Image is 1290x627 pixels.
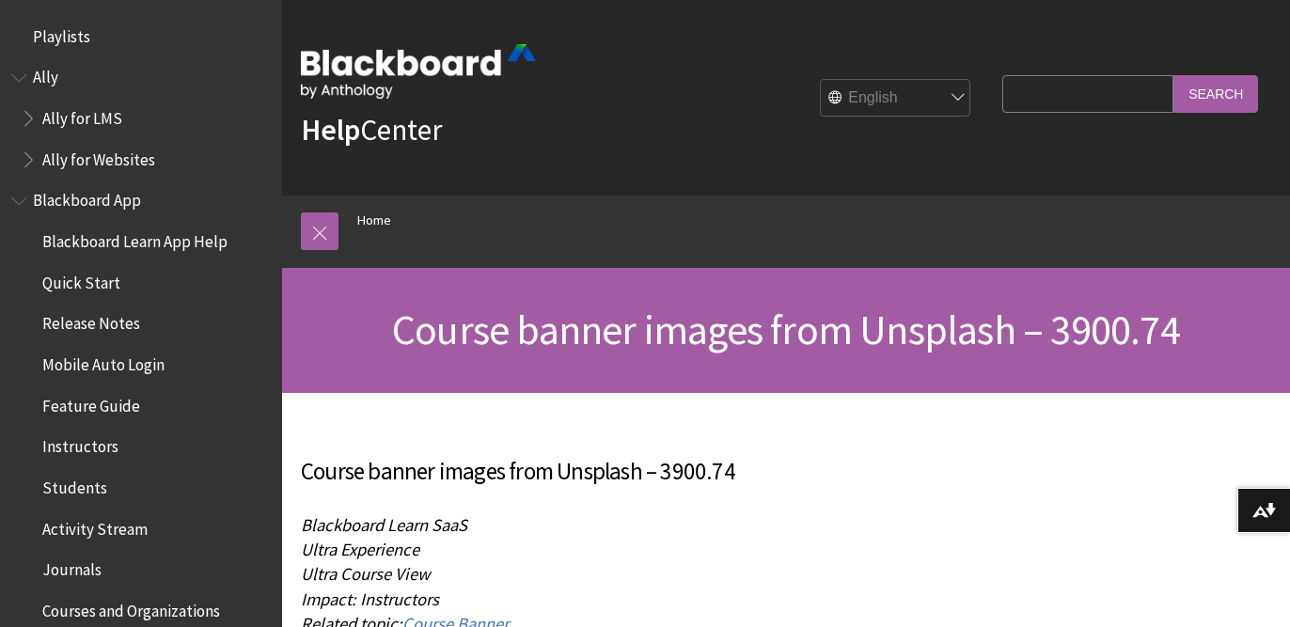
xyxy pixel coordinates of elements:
nav: Book outline for Playlists [11,21,271,53]
span: Activity Stream [42,513,148,539]
input: Search [1173,75,1258,112]
span: Courses and Organizations [42,595,220,620]
span: Blackboard Learn App Help [42,226,228,251]
span: Ally for LMS [42,102,122,128]
span: Ally for Websites [42,144,155,169]
span: Journals [42,555,102,580]
span: Students [42,472,107,497]
span: Course banner images from Unsplash – 3900.74 [392,304,1180,355]
h3: Course banner images from Unsplash – 3900.74 [301,454,993,490]
nav: Book outline for Anthology Ally Help [11,62,271,176]
span: Blackboard App [33,185,141,211]
a: Home [357,209,391,232]
span: Release Notes [42,308,140,334]
span: Playlists [33,21,90,46]
a: HelpCenter [301,111,442,149]
strong: Help [301,111,360,149]
span: Instructors [42,431,118,457]
span: Ally [33,62,58,87]
select: Site Language Selector [821,80,971,118]
img: Blackboard by Anthology [301,44,536,99]
span: Quick Start [42,267,120,292]
span: Mobile Auto Login [42,349,165,374]
span: Feature Guide [42,390,140,415]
